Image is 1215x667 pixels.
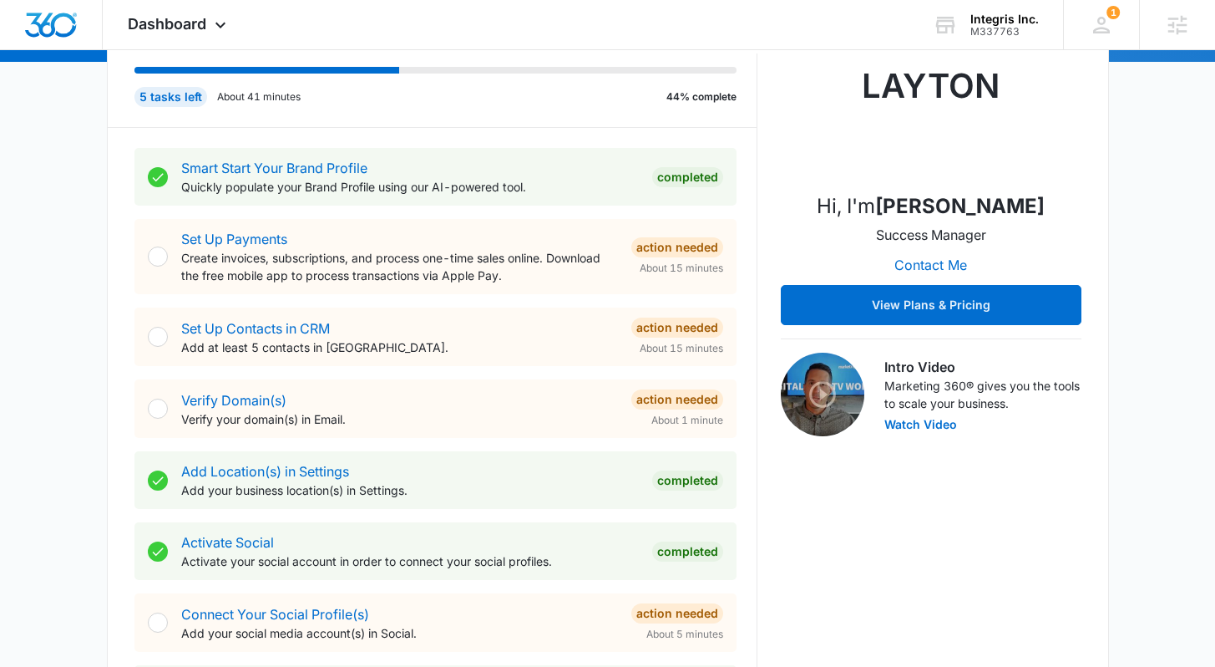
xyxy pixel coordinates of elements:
div: Action Needed [631,390,723,410]
p: Add your business location(s) in Settings. [181,481,639,499]
img: Austin Layton [848,11,1015,178]
div: Action Needed [631,318,723,338]
span: 1 [1106,6,1120,19]
a: Set Up Contacts in CRM [181,320,330,337]
p: Add your social media account(s) in Social. [181,624,618,642]
span: Dashboard [128,15,206,33]
div: account id [970,26,1039,38]
p: Create invoices, subscriptions, and process one-time sales online. Download the free mobile app t... [181,249,618,284]
p: Quickly populate your Brand Profile using our AI-powered tool. [181,178,639,196]
p: About 41 minutes [217,89,301,104]
div: Action Needed [631,603,723,624]
div: account name [970,13,1039,26]
strong: [PERSON_NAME] [875,194,1045,218]
p: Verify your domain(s) in Email. [181,410,618,428]
button: Contact Me [878,245,984,285]
a: Set Up Payments [181,231,287,247]
p: Activate your social account in order to connect your social profiles. [181,552,639,570]
button: View Plans & Pricing [781,285,1081,325]
p: 44% complete [666,89,737,104]
a: Smart Start Your Brand Profile [181,160,367,176]
a: Verify Domain(s) [181,392,286,409]
div: Completed [652,542,723,562]
span: About 1 minute [651,413,723,428]
h3: Intro Video [884,357,1081,377]
img: Intro Video [781,353,864,436]
div: Completed [652,167,723,187]
span: About 5 minutes [646,627,723,642]
div: 5 tasks left [134,87,207,107]
span: About 15 minutes [640,341,723,356]
p: Success Manager [876,225,986,245]
div: Action Needed [631,237,723,257]
p: Add at least 5 contacts in [GEOGRAPHIC_DATA]. [181,339,618,356]
a: Activate Social [181,534,274,551]
button: Watch Video [884,419,957,430]
p: Hi, I'm [817,191,1045,221]
a: Add Location(s) in Settings [181,463,349,480]
div: notifications count [1106,6,1120,19]
a: Connect Your Social Profile(s) [181,606,369,623]
span: About 15 minutes [640,261,723,276]
div: Completed [652,471,723,491]
p: Marketing 360® gives you the tools to scale your business. [884,377,1081,412]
